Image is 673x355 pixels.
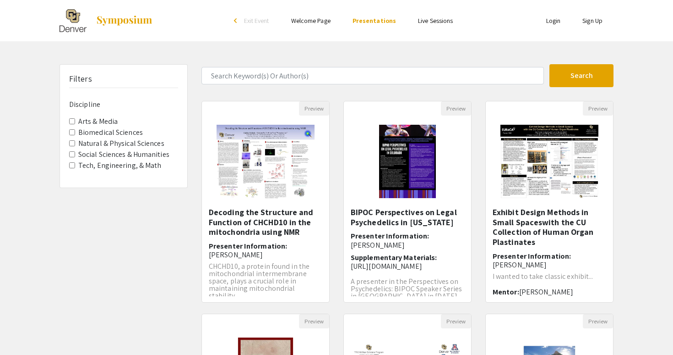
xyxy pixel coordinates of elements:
[201,67,544,84] input: Search Keyword(s) Or Author(s)
[493,207,606,247] h5: Exhibit Design Methods in Small Spaceswith the CU Collection of Human Organ Plastinates
[207,116,323,207] img: <p>Decoding the Structure and Function of CHCHD10 in the mitochondria using NMR</p>
[60,9,153,32] a: The 2025 Research and Creative Activities Symposium (RaCAS)
[351,240,405,250] span: [PERSON_NAME]
[493,260,547,270] span: [PERSON_NAME]
[209,242,322,259] h6: Presenter Information:
[78,138,164,149] label: Natural & Physical Sciences
[491,116,607,207] img: <p class="ql-align-center"><strong>Exhibit Design Methods in Small Spaceswith the CU Collection o...
[582,17,602,25] a: Sign Up
[353,17,396,25] a: Presentations
[299,314,329,328] button: Preview
[351,277,462,308] span: A presenter in the Perspectives on Psychedelics: BIPOC Speaker Series in [GEOGRAPHIC_DATA] in [DA...
[209,207,322,237] h5: Decoding the Structure and Function of CHCHD10 in the mitochondria using NMR
[549,64,613,87] button: Search
[78,127,143,138] label: Biomedical Sciences
[234,18,239,23] div: arrow_back_ios
[351,232,464,249] h6: Presenter Information:
[351,207,464,227] h5: BIPOC Perspectives on Legal Psychedelics in [US_STATE]
[441,101,471,116] button: Preview
[351,262,464,271] p: [URL][DOMAIN_NAME]
[69,74,92,84] h5: Filters
[78,160,162,171] label: Tech, Engineering, & Math
[60,9,87,32] img: The 2025 Research and Creative Activities Symposium (RaCAS)
[546,17,561,25] a: Login
[493,273,606,280] p: I wanted to take classic exhibit...
[291,17,331,25] a: Welcome Page
[441,314,471,328] button: Preview
[343,101,472,303] div: Open Presentation <p>BIPOC Perspectives on Legal Psychedelics in Colorado</p>
[7,314,39,348] iframe: Chat
[583,101,613,116] button: Preview
[493,287,519,297] span: Mentor:
[96,15,153,26] img: Symposium by ForagerOne
[583,314,613,328] button: Preview
[418,17,453,25] a: Live Sessions
[485,101,613,303] div: Open Presentation <p class="ql-align-center"><strong>Exhibit Design Methods in Small Spaceswith t...
[209,263,322,300] p: CHCHD10, a protein found in the mitochondrial intermembrane space, plays a crucial role in mainta...
[78,149,169,160] label: Social Sciences & Humanities
[78,116,118,127] label: Arts & Media
[370,116,445,207] img: <p>BIPOC Perspectives on Legal Psychedelics in Colorado</p>
[69,100,178,109] h6: Discipline
[209,250,263,260] span: [PERSON_NAME]
[519,287,573,297] span: [PERSON_NAME]
[493,252,606,269] h6: Presenter Information:
[201,101,330,303] div: Open Presentation <p>Decoding the Structure and Function of CHCHD10 in the mitochondria using NMR...
[299,101,329,116] button: Preview
[244,17,269,25] span: Exit Event
[351,253,437,262] span: Supplementary Materials:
